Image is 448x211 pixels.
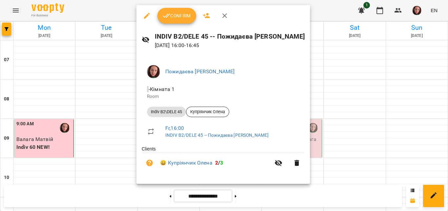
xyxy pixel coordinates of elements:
[186,109,229,115] span: Купріянчик Олена
[155,31,305,42] h6: INDIV B2/DELE 45 -- Пожидаєва [PERSON_NAME]
[165,125,184,131] a: Fr , 16:00
[215,160,218,166] span: 2
[220,160,223,166] span: 3
[186,107,229,117] div: Купріянчик Олена
[215,160,223,166] b: /
[155,42,305,49] p: [DATE] 16:00 - 16:45
[142,146,305,176] ul: Clients
[163,12,191,20] span: Confirm
[165,132,269,138] a: INDIV B2/DELE 45 -- Пожидаєва [PERSON_NAME]
[147,93,299,100] p: Room
[147,109,186,115] span: Indiv B2\DELE 45
[157,8,196,24] button: Confirm
[160,159,213,167] a: 😀 Купріянчик Олена
[165,68,234,75] a: Пожидаєва [PERSON_NAME]
[142,155,157,171] button: Unpaid. Bill the attendance?
[147,86,176,92] span: - Кімната 1
[147,65,160,78] img: 09dce9ce98c38e7399589cdc781be319.jpg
